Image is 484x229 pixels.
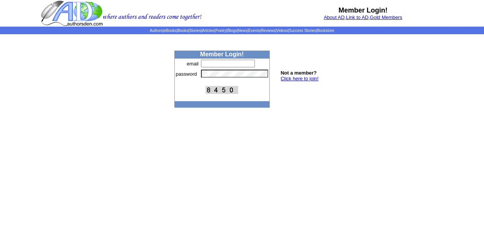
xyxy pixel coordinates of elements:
[202,29,215,33] a: Articles
[238,29,247,33] a: News
[324,14,345,20] a: About AD
[324,14,402,20] font: , ,
[338,6,388,14] b: Member Login!
[370,14,402,20] a: Gold Members
[176,71,197,77] font: password
[281,70,317,76] b: Not a member?
[187,61,199,67] font: email
[227,29,237,33] a: Blogs
[164,29,176,33] a: eBooks
[215,29,226,33] a: Poetry
[189,29,201,33] a: Stories
[346,14,369,20] a: Link to AD
[261,29,275,33] a: Reviews
[200,51,244,57] b: Member Login!
[177,29,188,33] a: Books
[289,29,316,33] a: Success Stories
[206,86,238,94] img: This Is CAPTCHA Image
[248,29,260,33] a: Events
[317,29,334,33] a: Bookstore
[150,29,334,33] span: | | | | | | | | | | | |
[150,29,163,33] a: Authors
[281,76,319,81] a: Click here to join!
[276,29,288,33] a: Videos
